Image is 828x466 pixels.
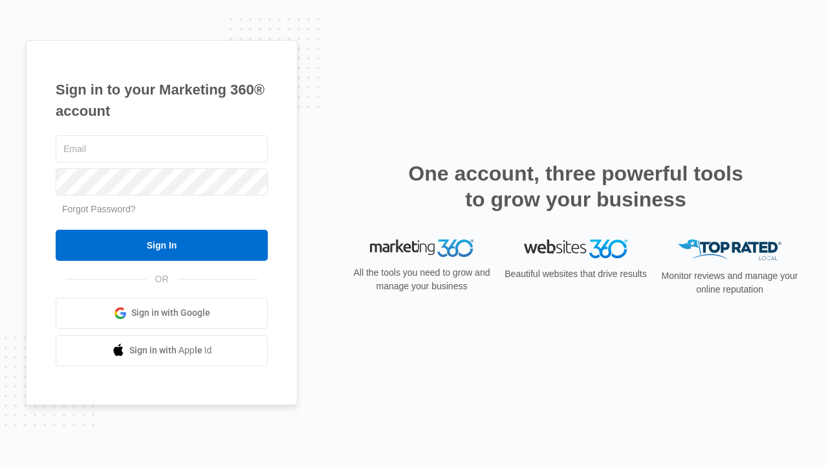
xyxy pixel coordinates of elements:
[349,266,494,293] p: All the tools you need to grow and manage your business
[404,161,747,212] h2: One account, three powerful tools to grow your business
[503,267,648,281] p: Beautiful websites that drive results
[56,298,268,329] a: Sign in with Google
[524,239,627,258] img: Websites 360
[56,335,268,366] a: Sign in with Apple Id
[56,230,268,261] input: Sign In
[657,269,802,296] p: Monitor reviews and manage your online reputation
[678,239,781,261] img: Top Rated Local
[131,306,210,320] span: Sign in with Google
[62,204,136,214] a: Forgot Password?
[56,135,268,162] input: Email
[146,272,178,286] span: OR
[56,79,268,122] h1: Sign in to your Marketing 360® account
[370,239,474,258] img: Marketing 360
[129,344,212,357] span: Sign in with Apple Id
